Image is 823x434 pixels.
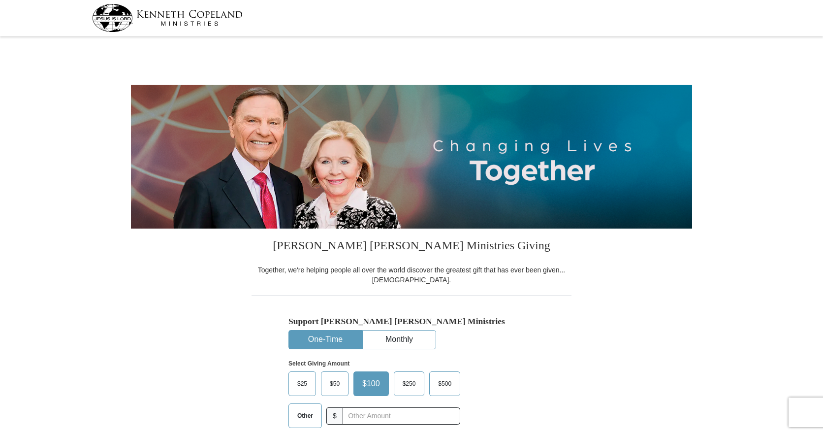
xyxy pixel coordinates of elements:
[289,331,362,349] button: One-Time
[288,316,535,327] h5: Support [PERSON_NAME] [PERSON_NAME] Ministries
[357,376,385,391] span: $100
[363,331,436,349] button: Monthly
[288,360,349,367] strong: Select Giving Amount
[252,265,571,285] div: Together, we're helping people all over the world discover the greatest gift that has ever been g...
[326,407,343,425] span: $
[325,376,345,391] span: $50
[252,229,571,265] h3: [PERSON_NAME] [PERSON_NAME] Ministries Giving
[292,408,318,423] span: Other
[92,4,243,32] img: kcm-header-logo.svg
[343,407,460,425] input: Other Amount
[433,376,456,391] span: $500
[398,376,421,391] span: $250
[292,376,312,391] span: $25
